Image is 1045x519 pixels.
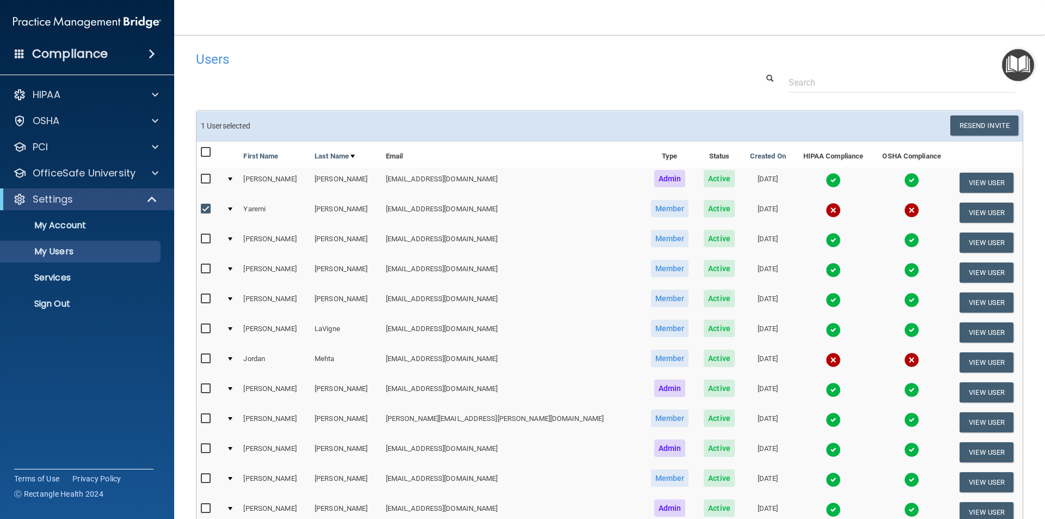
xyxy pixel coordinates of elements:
[651,290,689,307] span: Member
[960,233,1013,253] button: View User
[651,200,689,217] span: Member
[789,72,1015,93] input: Search
[960,412,1013,432] button: View User
[742,347,794,377] td: [DATE]
[654,499,686,517] span: Admin
[826,322,841,338] img: tick.e7d51cea.svg
[651,320,689,337] span: Member
[651,230,689,247] span: Member
[13,193,158,206] a: Settings
[904,412,919,428] img: tick.e7d51cea.svg
[239,228,310,258] td: [PERSON_NAME]
[33,141,48,154] p: PCI
[32,46,108,62] h4: Compliance
[310,467,382,497] td: [PERSON_NAME]
[826,382,841,398] img: tick.e7d51cea.svg
[750,150,786,163] a: Created On
[239,437,310,467] td: [PERSON_NAME]
[382,467,643,497] td: [EMAIL_ADDRESS][DOMAIN_NAME]
[742,168,794,198] td: [DATE]
[654,170,686,187] span: Admin
[382,437,643,467] td: [EMAIL_ADDRESS][DOMAIN_NAME]
[826,292,841,308] img: tick.e7d51cea.svg
[904,233,919,248] img: tick.e7d51cea.svg
[239,317,310,347] td: [PERSON_NAME]
[14,489,103,499] span: Ⓒ Rectangle Health 2024
[742,377,794,407] td: [DATE]
[315,150,355,163] a: Last Name
[239,377,310,407] td: [PERSON_NAME]
[310,228,382,258] td: [PERSON_NAME]
[651,350,689,367] span: Member
[904,322,919,338] img: tick.e7d51cea.svg
[960,382,1013,402] button: View User
[904,203,919,218] img: cross.ca9f0e7f.svg
[654,380,686,397] span: Admin
[310,317,382,347] td: LaVigne
[382,317,643,347] td: [EMAIL_ADDRESS][DOMAIN_NAME]
[704,170,735,187] span: Active
[310,288,382,317] td: [PERSON_NAME]
[72,473,121,484] a: Privacy Policy
[654,439,686,457] span: Admin
[382,228,643,258] td: [EMAIL_ADDRESS][DOMAIN_NAME]
[704,290,735,307] span: Active
[13,141,158,154] a: PCI
[794,142,873,168] th: HIPAA Compliance
[310,198,382,228] td: [PERSON_NAME]
[239,288,310,317] td: [PERSON_NAME]
[960,203,1013,223] button: View User
[310,168,382,198] td: [PERSON_NAME]
[13,11,161,33] img: PMB logo
[704,260,735,277] span: Active
[704,380,735,397] span: Active
[960,352,1013,373] button: View User
[196,52,672,66] h4: Users
[239,407,310,437] td: [PERSON_NAME]
[33,114,60,127] p: OSHA
[239,347,310,377] td: Jordan
[742,228,794,258] td: [DATE]
[310,437,382,467] td: [PERSON_NAME]
[704,410,735,427] span: Active
[382,142,643,168] th: Email
[826,233,841,248] img: tick.e7d51cea.svg
[742,467,794,497] td: [DATE]
[960,173,1013,193] button: View User
[382,377,643,407] td: [EMAIL_ADDRESS][DOMAIN_NAME]
[239,168,310,198] td: [PERSON_NAME]
[904,292,919,308] img: tick.e7d51cea.svg
[826,412,841,428] img: tick.e7d51cea.svg
[704,439,735,457] span: Active
[904,352,919,368] img: cross.ca9f0e7f.svg
[704,200,735,217] span: Active
[14,473,59,484] a: Terms of Use
[826,203,841,218] img: cross.ca9f0e7f.svg
[960,292,1013,313] button: View User
[7,220,156,231] p: My Account
[13,88,158,101] a: HIPAA
[904,173,919,188] img: tick.e7d51cea.svg
[651,260,689,277] span: Member
[826,472,841,487] img: tick.e7d51cea.svg
[960,262,1013,283] button: View User
[382,288,643,317] td: [EMAIL_ADDRESS][DOMAIN_NAME]
[873,142,950,168] th: OSHA Compliance
[382,258,643,288] td: [EMAIL_ADDRESS][DOMAIN_NAME]
[826,173,841,188] img: tick.e7d51cea.svg
[950,115,1018,136] button: Resend Invite
[697,142,742,168] th: Status
[857,442,1032,485] iframe: Drift Widget Chat Controller
[704,350,735,367] span: Active
[382,168,643,198] td: [EMAIL_ADDRESS][DOMAIN_NAME]
[742,288,794,317] td: [DATE]
[826,262,841,278] img: tick.e7d51cea.svg
[239,258,310,288] td: [PERSON_NAME]
[382,198,643,228] td: [EMAIL_ADDRESS][DOMAIN_NAME]
[742,407,794,437] td: [DATE]
[651,410,689,427] span: Member
[7,272,156,283] p: Services
[960,322,1013,343] button: View User
[643,142,697,168] th: Type
[742,317,794,347] td: [DATE]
